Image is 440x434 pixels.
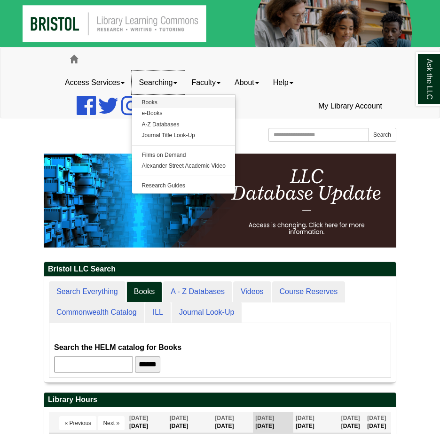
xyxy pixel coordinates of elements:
[44,262,396,277] h2: Bristol LLC Search
[172,302,242,323] a: Journal Look-Up
[293,412,339,433] th: [DATE]
[311,94,389,118] a: My Library Account
[132,180,235,191] a: Research Guides
[368,128,396,142] button: Search
[132,130,235,141] a: Journal Title Look-Up
[341,415,360,421] span: [DATE]
[44,393,396,407] h2: Library Hours
[98,416,125,430] button: Next »
[255,415,274,421] span: [DATE]
[296,415,314,421] span: [DATE]
[253,412,293,433] th: [DATE]
[170,415,189,421] span: [DATE]
[228,71,266,94] a: About
[49,302,144,323] a: Commonwealth Catalog
[132,161,235,171] a: Alexander Street Academic Video
[132,97,235,108] a: Books
[132,71,184,94] a: Searching
[184,71,228,94] a: Faculty
[272,281,346,302] a: Course Reserves
[129,415,148,421] span: [DATE]
[213,412,253,433] th: [DATE]
[58,71,132,94] a: Access Services
[163,281,232,302] a: A - Z Databases
[49,281,126,302] a: Search Everything
[266,71,300,94] a: Help
[365,412,391,433] th: [DATE]
[367,415,386,421] span: [DATE]
[132,108,235,119] a: e-Books
[126,281,162,302] a: Books
[54,328,386,372] div: Books
[339,412,365,433] th: [DATE]
[215,415,234,421] span: [DATE]
[54,341,181,354] label: Search the HELM catalog for Books
[127,412,167,433] th: [DATE]
[132,119,235,130] a: A-Z Databases
[167,412,213,433] th: [DATE]
[132,150,235,161] a: Films on Demand
[145,302,171,323] a: ILL
[233,281,271,302] a: Videos
[59,416,96,430] button: « Previous
[44,154,396,248] img: HTML tutorial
